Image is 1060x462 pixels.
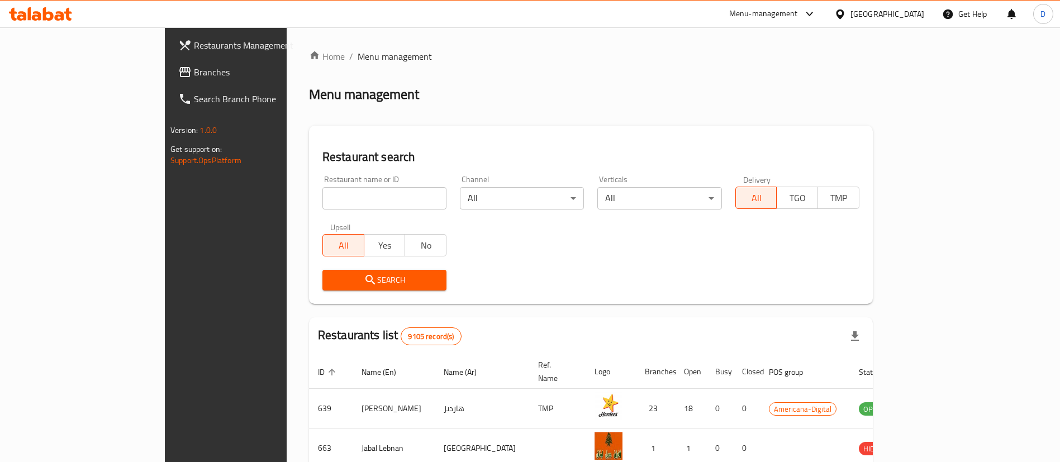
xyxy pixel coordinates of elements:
[169,32,342,59] a: Restaurants Management
[309,85,419,103] h2: Menu management
[636,355,675,389] th: Branches
[318,327,462,345] h2: Restaurants list
[170,123,198,137] span: Version:
[850,8,924,20] div: [GEOGRAPHIC_DATA]
[675,355,706,389] th: Open
[769,403,836,416] span: Americana-Digital
[401,331,460,342] span: 9105 record(s)
[318,365,339,379] span: ID
[322,270,446,290] button: Search
[330,223,351,231] label: Upsell
[538,358,572,385] span: Ref. Name
[781,190,814,206] span: TGO
[842,323,868,350] div: Export file
[706,389,733,428] td: 0
[595,392,622,420] img: Hardee's
[1040,8,1045,20] span: D
[410,237,442,254] span: No
[327,237,360,254] span: All
[444,365,491,379] span: Name (Ar)
[817,187,859,209] button: TMP
[460,187,584,209] div: All
[776,187,818,209] button: TGO
[322,187,446,209] input: Search for restaurant name or ID..
[349,50,353,63] li: /
[740,190,773,206] span: All
[595,432,622,460] img: Jabal Lebnan
[369,237,401,254] span: Yes
[706,355,733,389] th: Busy
[194,92,333,106] span: Search Branch Phone
[322,149,859,165] h2: Restaurant search
[729,7,798,21] div: Menu-management
[353,389,435,428] td: [PERSON_NAME]
[529,389,586,428] td: TMP
[194,39,333,52] span: Restaurants Management
[859,403,886,416] span: OPEN
[169,59,342,85] a: Branches
[859,442,892,455] span: HIDDEN
[735,187,777,209] button: All
[331,273,438,287] span: Search
[169,85,342,112] a: Search Branch Phone
[733,389,760,428] td: 0
[199,123,217,137] span: 1.0.0
[194,65,333,79] span: Branches
[405,234,446,256] button: No
[435,389,529,428] td: هارديز
[309,50,873,63] nav: breadcrumb
[170,142,222,156] span: Get support on:
[362,365,411,379] span: Name (En)
[358,50,432,63] span: Menu management
[170,153,241,168] a: Support.OpsPlatform
[636,389,675,428] td: 23
[823,190,855,206] span: TMP
[859,442,892,455] div: HIDDEN
[675,389,706,428] td: 18
[859,365,895,379] span: Status
[322,234,364,256] button: All
[364,234,406,256] button: Yes
[769,365,817,379] span: POS group
[401,327,461,345] div: Total records count
[743,175,771,183] label: Delivery
[597,187,721,209] div: All
[586,355,636,389] th: Logo
[733,355,760,389] th: Closed
[859,402,886,416] div: OPEN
